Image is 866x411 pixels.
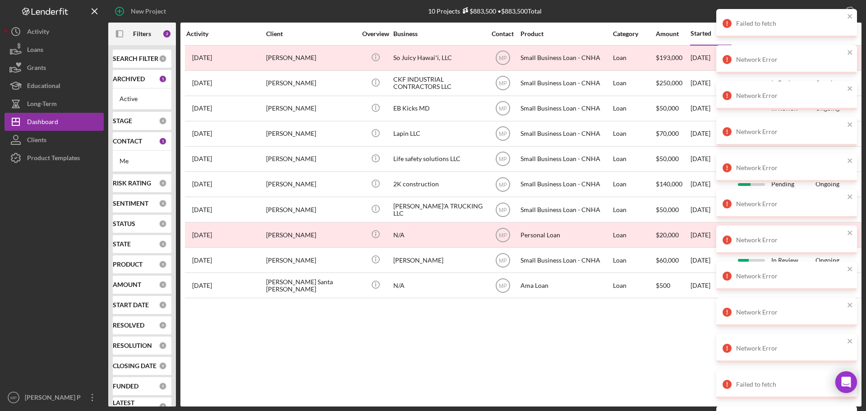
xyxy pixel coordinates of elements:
text: MP [499,232,507,238]
text: MP [499,181,507,188]
div: Network Error [736,128,844,135]
div: Network Error [736,56,844,63]
b: CLOSING DATE [113,362,157,369]
b: PRODUCT [113,261,143,268]
span: $50,000 [656,206,679,213]
div: Category [613,30,655,37]
div: Business [393,30,484,37]
div: Small Business Loan - CNHA [521,248,611,272]
div: $883,500 [460,7,496,15]
time: 2025-08-29 20:17 [192,282,212,289]
div: Dashboard [27,113,58,133]
div: Loan [613,97,655,120]
b: FUNDED [113,383,138,390]
time: 2025-07-17 21:26 [192,206,212,213]
div: Activity [186,30,265,37]
b: STATE [113,240,131,248]
button: Export [811,2,861,20]
div: Small Business Loan - CNHA [521,97,611,120]
text: MP [499,257,507,263]
div: 0 [159,179,167,187]
div: Product [521,30,611,37]
div: Ama Loan [521,273,611,297]
div: [PERSON_NAME] [266,71,356,95]
div: $193,000 [656,46,690,70]
div: Small Business Loan - CNHA [521,147,611,171]
button: New Project [108,2,175,20]
span: $250,000 [656,79,682,87]
div: [DATE] [691,198,731,222]
div: Loan [613,147,655,171]
div: Loan [613,223,655,247]
button: close [847,157,853,166]
time: 2025-08-26 02:09 [192,155,212,162]
text: MP [499,106,507,112]
div: 0 [159,260,167,268]
div: Open Intercom Messenger [835,371,857,393]
div: Client [266,30,356,37]
button: Product Templates [5,149,104,167]
a: Long-Term [5,95,104,113]
button: MP[PERSON_NAME] P [5,388,104,406]
div: [PERSON_NAME]'A TRUCKING LLC [393,198,484,222]
div: [DATE] [691,71,731,95]
div: 10 Projects • $883,500 Total [428,7,542,15]
div: So Juicy Hawaiʻi, LLC [393,46,484,70]
div: Loans [27,41,43,61]
div: [PERSON_NAME] P [23,388,81,409]
div: 1 [159,75,167,83]
div: [PERSON_NAME] [266,122,356,146]
span: $140,000 [656,180,682,188]
div: Network Error [736,272,844,280]
div: [DATE] [691,147,731,171]
div: [PERSON_NAME] Santa [PERSON_NAME] [266,273,356,297]
button: close [847,229,853,238]
div: [DATE] [691,172,731,196]
div: 0 [159,321,167,329]
b: START DATE [113,301,149,309]
span: $50,000 [656,104,679,112]
div: N/A [393,273,484,297]
div: Lapin LLC [393,122,484,146]
div: Amount [656,30,690,37]
div: 0 [159,220,167,228]
button: close [847,85,853,93]
div: EB Kicks MD [393,97,484,120]
text: MP [499,156,507,162]
b: RESOLUTION [113,342,152,349]
div: Network Error [736,236,844,244]
div: Small Business Loan - CNHA [521,122,611,146]
div: Educational [27,77,60,97]
div: Loan [613,248,655,272]
div: Small Business Loan - CNHA [521,172,611,196]
span: $70,000 [656,129,679,137]
div: Failed to fetch [736,381,844,388]
div: Grants [27,59,46,79]
div: $20,000 [656,223,690,247]
div: 0 [159,301,167,309]
div: Loan [613,122,655,146]
div: 2 [162,29,171,38]
button: Activity [5,23,104,41]
div: Long-Term [27,95,57,115]
div: Network Error [736,309,844,316]
button: Dashboard [5,113,104,131]
div: [DATE] [691,223,731,247]
div: [PERSON_NAME] [266,97,356,120]
div: 1 [159,137,167,145]
time: 2025-08-19 21:12 [192,130,212,137]
div: Failed to fetch [736,20,844,27]
b: RESOLVED [113,322,144,329]
div: Started [691,30,711,37]
div: Network Error [736,164,844,171]
time: 2025-08-09 03:32 [192,105,212,112]
div: 0 [159,55,167,63]
button: close [847,49,853,57]
button: Clients [5,131,104,149]
div: New Project [131,2,166,20]
div: 0 [159,382,167,390]
div: 0 [159,199,167,208]
div: Network Error [736,200,844,208]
